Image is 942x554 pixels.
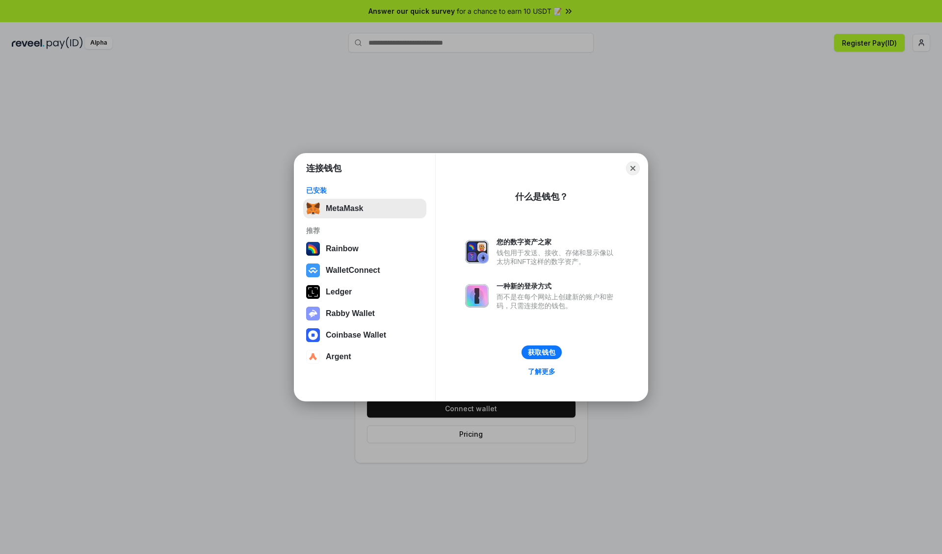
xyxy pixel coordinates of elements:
[303,347,426,367] button: Argent
[306,328,320,342] img: svg+xml,%3Csvg%20width%3D%2228%22%20height%3D%2228%22%20viewBox%3D%220%200%2028%2028%22%20fill%3D...
[465,284,489,308] img: svg+xml,%3Csvg%20xmlns%3D%22http%3A%2F%2Fwww.w3.org%2F2000%2Fsvg%22%20fill%3D%22none%22%20viewBox...
[528,367,555,376] div: 了解更多
[326,266,380,275] div: WalletConnect
[303,304,426,323] button: Rabby Wallet
[326,244,359,253] div: Rainbow
[497,237,618,246] div: 您的数字资产之家
[515,191,568,203] div: 什么是钱包？
[306,162,341,174] h1: 连接钱包
[303,199,426,218] button: MetaMask
[303,325,426,345] button: Coinbase Wallet
[528,348,555,357] div: 获取钱包
[326,309,375,318] div: Rabby Wallet
[522,345,562,359] button: 获取钱包
[326,331,386,340] div: Coinbase Wallet
[303,261,426,280] button: WalletConnect
[306,202,320,215] img: svg+xml,%3Csvg%20fill%3D%22none%22%20height%3D%2233%22%20viewBox%3D%220%200%2035%2033%22%20width%...
[303,282,426,302] button: Ledger
[465,240,489,264] img: svg+xml,%3Csvg%20xmlns%3D%22http%3A%2F%2Fwww.w3.org%2F2000%2Fsvg%22%20fill%3D%22none%22%20viewBox...
[497,292,618,310] div: 而不是在每个网站上创建新的账户和密码，只需连接您的钱包。
[522,365,561,378] a: 了解更多
[306,307,320,320] img: svg+xml,%3Csvg%20xmlns%3D%22http%3A%2F%2Fwww.w3.org%2F2000%2Fsvg%22%20fill%3D%22none%22%20viewBox...
[306,264,320,277] img: svg+xml,%3Csvg%20width%3D%2228%22%20height%3D%2228%22%20viewBox%3D%220%200%2028%2028%22%20fill%3D...
[626,161,640,175] button: Close
[306,242,320,256] img: svg+xml,%3Csvg%20width%3D%22120%22%20height%3D%22120%22%20viewBox%3D%220%200%20120%20120%22%20fil...
[326,352,351,361] div: Argent
[326,204,363,213] div: MetaMask
[306,226,423,235] div: 推荐
[497,282,618,290] div: 一种新的登录方式
[306,186,423,195] div: 已安装
[326,288,352,296] div: Ledger
[306,285,320,299] img: svg+xml,%3Csvg%20xmlns%3D%22http%3A%2F%2Fwww.w3.org%2F2000%2Fsvg%22%20width%3D%2228%22%20height%3...
[303,239,426,259] button: Rainbow
[497,248,618,266] div: 钱包用于发送、接收、存储和显示像以太坊和NFT这样的数字资产。
[306,350,320,364] img: svg+xml,%3Csvg%20width%3D%2228%22%20height%3D%2228%22%20viewBox%3D%220%200%2028%2028%22%20fill%3D...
